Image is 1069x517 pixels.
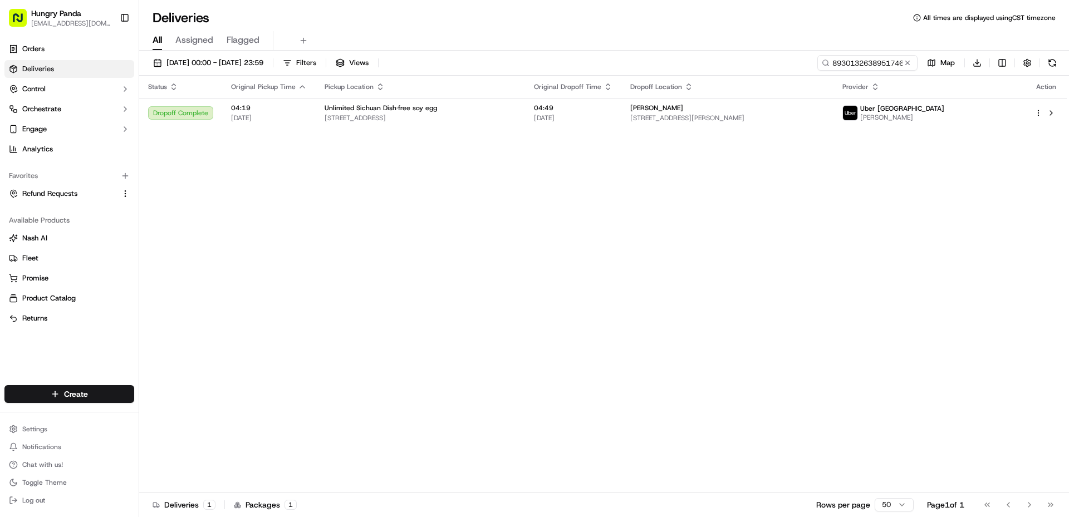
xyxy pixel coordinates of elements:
button: Engage [4,120,134,138]
div: Favorites [4,167,134,185]
button: Product Catalog [4,289,134,307]
button: Map [922,55,960,71]
span: Engage [22,124,47,134]
h1: Deliveries [153,9,209,27]
span: Flagged [227,33,259,47]
span: [DATE] [534,114,612,122]
span: Refund Requests [22,189,77,199]
span: Original Pickup Time [231,82,296,91]
button: [EMAIL_ADDRESS][DOMAIN_NAME] [31,19,111,28]
span: Provider [842,82,869,91]
a: Product Catalog [9,293,130,303]
a: Nash AI [9,233,130,243]
span: Fleet [22,253,38,263]
span: [STREET_ADDRESS][PERSON_NAME] [630,114,825,122]
button: Log out [4,493,134,508]
span: Map [940,58,955,68]
button: Settings [4,421,134,437]
button: Orchestrate [4,100,134,118]
button: Hungry Panda[EMAIL_ADDRESS][DOMAIN_NAME] [4,4,115,31]
span: Log out [22,496,45,505]
button: Toggle Theme [4,475,134,490]
a: Orders [4,40,134,58]
span: Original Dropoff Time [534,82,601,91]
span: [PERSON_NAME] [860,113,944,122]
div: Available Products [4,211,134,229]
button: Refresh [1045,55,1060,71]
div: 1 [203,500,215,510]
span: Uber [GEOGRAPHIC_DATA] [860,104,944,113]
span: Unlimited Sichuan Dish·free soy egg [325,104,437,112]
input: Type to search [817,55,918,71]
span: Views [349,58,369,68]
span: All times are displayed using CST timezone [923,13,1056,22]
p: Rows per page [816,499,870,510]
button: Control [4,80,134,98]
span: Assigned [175,33,213,47]
a: Promise [9,273,130,283]
span: Filters [296,58,316,68]
button: Chat with us! [4,457,134,472]
button: Refund Requests [4,185,134,203]
button: Notifications [4,439,134,455]
button: Filters [278,55,321,71]
a: Returns [9,313,130,323]
span: Deliveries [22,64,54,74]
span: Nash AI [22,233,47,243]
span: Create [64,388,88,400]
span: Pickup Location [325,82,374,91]
span: 04:49 [534,104,612,112]
div: Packages [234,499,297,510]
button: [DATE] 00:00 - [DATE] 23:59 [148,55,268,71]
span: [STREET_ADDRESS] [325,114,516,122]
span: 04:19 [231,104,307,112]
span: Promise [22,273,48,283]
span: Status [148,82,167,91]
span: Notifications [22,442,61,451]
button: Create [4,385,134,403]
span: Toggle Theme [22,478,67,487]
button: Views [331,55,374,71]
span: Analytics [22,144,53,154]
button: Returns [4,309,134,327]
div: Deliveries [153,499,215,510]
button: Promise [4,269,134,287]
span: All [153,33,162,47]
span: Control [22,84,46,94]
div: Action [1034,82,1058,91]
span: Settings [22,425,47,434]
span: Chat with us! [22,460,63,469]
button: Hungry Panda [31,8,81,19]
img: uber-new-logo.jpeg [843,106,857,120]
a: Fleet [9,253,130,263]
a: Analytics [4,140,134,158]
span: [DATE] 00:00 - [DATE] 23:59 [166,58,263,68]
span: Product Catalog [22,293,76,303]
span: Orchestrate [22,104,61,114]
span: Orders [22,44,45,54]
button: Nash AI [4,229,134,247]
span: [DATE] [231,114,307,122]
a: Deliveries [4,60,134,78]
span: Dropoff Location [630,82,682,91]
span: [PERSON_NAME] [630,104,683,112]
div: 1 [285,500,297,510]
div: Page 1 of 1 [927,499,964,510]
button: Fleet [4,249,134,267]
span: Returns [22,313,47,323]
a: Refund Requests [9,189,116,199]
